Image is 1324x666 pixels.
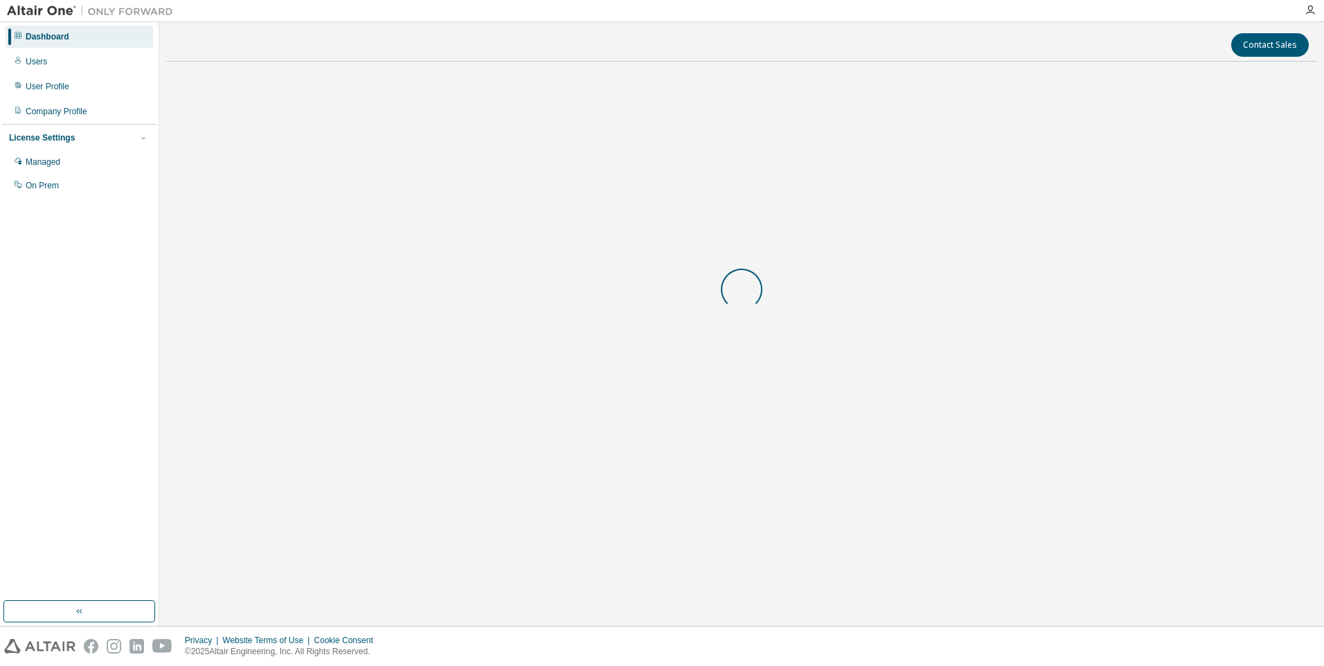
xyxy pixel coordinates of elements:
[107,639,121,654] img: instagram.svg
[7,4,180,18] img: Altair One
[1231,33,1309,57] button: Contact Sales
[26,180,59,191] div: On Prem
[9,132,75,143] div: License Settings
[26,31,69,42] div: Dashboard
[129,639,144,654] img: linkedin.svg
[314,635,381,646] div: Cookie Consent
[84,639,98,654] img: facebook.svg
[26,156,60,168] div: Managed
[222,635,314,646] div: Website Terms of Use
[185,646,382,658] p: © 2025 Altair Engineering, Inc. All Rights Reserved.
[26,56,47,67] div: Users
[152,639,172,654] img: youtube.svg
[4,639,75,654] img: altair_logo.svg
[26,106,87,117] div: Company Profile
[26,81,69,92] div: User Profile
[185,635,222,646] div: Privacy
